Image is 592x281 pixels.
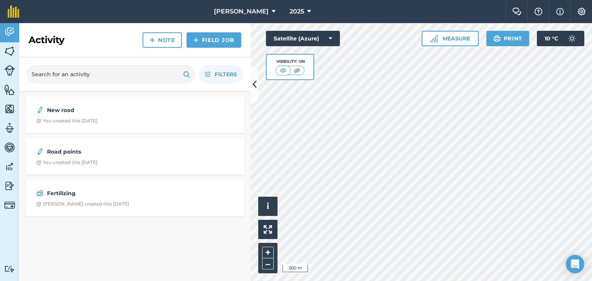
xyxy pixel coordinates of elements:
[36,201,129,207] div: [PERSON_NAME] created this [DATE]
[4,122,15,134] img: svg+xml;base64,PD94bWwgdmVyc2lvbj0iMS4wIiBlbmNvZGluZz0idXRmLTgiPz4KPCEtLSBHZW5lcmF0b3I6IEFkb2JlIE...
[4,200,15,211] img: svg+xml;base64,PD94bWwgdmVyc2lvbj0iMS4wIiBlbmNvZGluZz0idXRmLTgiPz4KPCEtLSBHZW5lcmF0b3I6IEFkb2JlIE...
[4,45,15,57] img: svg+xml;base64,PHN2ZyB4bWxucz0iaHR0cDovL3d3dy53My5vcmcvMjAwMC9zdmciIHdpZHRoPSI1NiIgaGVpZ2h0PSI2MC...
[577,8,586,15] img: A cog icon
[267,201,269,211] span: i
[47,147,169,156] strong: Road points
[30,101,240,129] a: New roadClock with arrow pointing clockwiseYou created this [DATE]
[29,34,64,46] h2: Activity
[4,65,15,76] img: svg+xml;base64,PD94bWwgdmVyc2lvbj0iMS4wIiBlbmNvZGluZz0idXRmLTgiPz4KPCEtLSBHZW5lcmF0b3I6IEFkb2JlIE...
[258,197,277,216] button: i
[36,147,44,156] img: svg+xml;base64,PD94bWwgdmVyc2lvbj0iMS4wIiBlbmNvZGluZz0idXRmLTgiPz4KPCEtLSBHZW5lcmF0b3I6IEFkb2JlIE...
[36,189,44,198] img: svg+xml;base64,PD94bWwgdmVyc2lvbj0iMS4wIiBlbmNvZGluZz0idXRmLTgiPz4KPCEtLSBHZW5lcmF0b3I6IEFkb2JlIE...
[30,142,240,170] a: Road pointsClock with arrow pointing clockwiseYou created this [DATE]
[4,103,15,115] img: svg+xml;base64,PHN2ZyB4bWxucz0iaHR0cDovL3d3dy53My5vcmcvMjAwMC9zdmciIHdpZHRoPSI1NiIgaGVpZ2h0PSI2MC...
[289,7,304,16] span: 2025
[430,35,438,42] img: Ruler icon
[4,84,15,95] img: svg+xml;base64,PHN2ZyB4bWxucz0iaHR0cDovL3d3dy53My5vcmcvMjAwMC9zdmciIHdpZHRoPSI1NiIgaGVpZ2h0PSI2MC...
[36,118,98,124] div: You created this [DATE]
[30,184,240,212] a: FertilizingClock with arrow pointing clockwise[PERSON_NAME] created this [DATE]
[4,180,15,192] img: svg+xml;base64,PD94bWwgdmVyc2lvbj0iMS4wIiBlbmNvZGluZz0idXRmLTgiPz4KPCEtLSBHZW5lcmF0b3I6IEFkb2JlIE...
[292,67,302,74] img: svg+xml;base64,PHN2ZyB4bWxucz0iaHR0cDovL3d3dy53My5vcmcvMjAwMC9zdmciIHdpZHRoPSI1MCIgaGVpZ2h0PSI0MC...
[422,31,479,46] button: Measure
[183,70,190,79] img: svg+xml;base64,PHN2ZyB4bWxucz0iaHR0cDovL3d3dy53My5vcmcvMjAwMC9zdmciIHdpZHRoPSIxOSIgaGVpZ2h0PSIyNC...
[512,8,521,15] img: Two speech bubbles overlapping with the left bubble in the forefront
[276,59,305,65] div: Visibility: On
[262,247,274,258] button: +
[564,31,580,46] img: svg+xml;base64,PD94bWwgdmVyc2lvbj0iMS4wIiBlbmNvZGluZz0idXRmLTgiPz4KPCEtLSBHZW5lcmF0b3I6IEFkb2JlIE...
[47,106,169,114] strong: New road
[193,35,199,45] img: svg+xml;base64,PHN2ZyB4bWxucz0iaHR0cDovL3d3dy53My5vcmcvMjAwMC9zdmciIHdpZHRoPSIxNCIgaGVpZ2h0PSIyNC...
[36,105,44,115] img: svg+xml;base64,PD94bWwgdmVyc2lvbj0iMS4wIiBlbmNvZGluZz0idXRmLTgiPz4KPCEtLSBHZW5lcmF0b3I6IEFkb2JlIE...
[36,202,41,207] img: Clock with arrow pointing clockwise
[36,119,41,124] img: Clock with arrow pointing clockwise
[4,26,15,38] img: svg+xml;base64,PD94bWwgdmVyc2lvbj0iMS4wIiBlbmNvZGluZz0idXRmLTgiPz4KPCEtLSBHZW5lcmF0b3I6IEFkb2JlIE...
[36,159,98,166] div: You created this [DATE]
[8,5,19,18] img: fieldmargin Logo
[493,34,501,43] img: svg+xml;base64,PHN2ZyB4bWxucz0iaHR0cDovL3d3dy53My5vcmcvMjAwMC9zdmciIHdpZHRoPSIxOSIgaGVpZ2h0PSIyNC...
[486,31,530,46] button: Print
[266,31,340,46] button: Satellite (Azure)
[36,160,41,165] img: Clock with arrow pointing clockwise
[264,225,272,234] img: Four arrows, one pointing top left, one top right, one bottom right and the last bottom left
[199,65,243,84] button: Filters
[556,7,564,16] img: svg+xml;base64,PHN2ZyB4bWxucz0iaHR0cDovL3d3dy53My5vcmcvMjAwMC9zdmciIHdpZHRoPSIxNyIgaGVpZ2h0PSIxNy...
[215,70,237,79] span: Filters
[566,255,584,273] div: Open Intercom Messenger
[47,189,169,197] strong: Fertilizing
[187,32,241,48] a: Field Job
[4,161,15,172] img: svg+xml;base64,PD94bWwgdmVyc2lvbj0iMS4wIiBlbmNvZGluZz0idXRmLTgiPz4KPCEtLSBHZW5lcmF0b3I6IEFkb2JlIE...
[534,8,543,15] img: A question mark icon
[278,67,288,74] img: svg+xml;base64,PHN2ZyB4bWxucz0iaHR0cDovL3d3dy53My5vcmcvMjAwMC9zdmciIHdpZHRoPSI1MCIgaGVpZ2h0PSI0MC...
[4,265,15,273] img: svg+xml;base64,PD94bWwgdmVyc2lvbj0iMS4wIiBlbmNvZGluZz0idXRmLTgiPz4KPCEtLSBHZW5lcmF0b3I6IEFkb2JlIE...
[537,31,584,46] button: 10 °C
[214,7,269,16] span: [PERSON_NAME]
[545,31,558,46] span: 10 ° C
[27,65,195,84] input: Search for an activity
[4,142,15,153] img: svg+xml;base64,PD94bWwgdmVyc2lvbj0iMS4wIiBlbmNvZGluZz0idXRmLTgiPz4KPCEtLSBHZW5lcmF0b3I6IEFkb2JlIE...
[143,32,182,48] a: Note
[150,35,155,45] img: svg+xml;base64,PHN2ZyB4bWxucz0iaHR0cDovL3d3dy53My5vcmcvMjAwMC9zdmciIHdpZHRoPSIxNCIgaGVpZ2h0PSIyNC...
[262,258,274,269] button: –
